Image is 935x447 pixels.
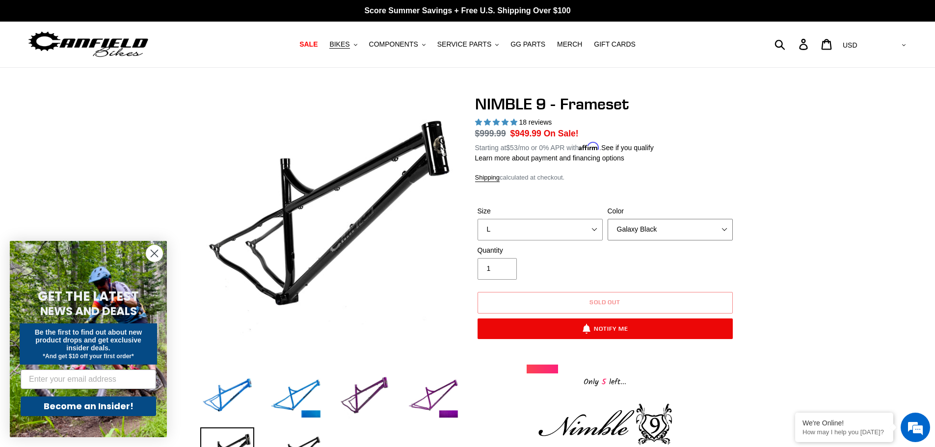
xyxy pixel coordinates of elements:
span: $53 [506,144,517,152]
p: How may I help you today? [802,428,886,436]
a: See if you qualify - Learn more about Affirm Financing (opens in modal) [601,144,654,152]
div: We're Online! [802,419,886,427]
h1: NIMBLE 9 - Frameset [475,95,735,113]
img: Load image into Gallery viewer, NIMBLE 9 - Frameset [269,370,323,424]
div: calculated at checkout. [475,173,735,183]
label: Size [478,206,603,216]
span: SALE [299,40,318,49]
span: On Sale! [544,127,579,140]
span: GG PARTS [510,40,545,49]
label: Color [608,206,733,216]
button: COMPONENTS [364,38,430,51]
span: *And get $10 off your first order* [43,353,134,360]
a: SALE [294,38,322,51]
input: Enter your email address [21,369,156,389]
input: Search [780,33,805,55]
img: Canfield Bikes [27,29,150,60]
span: SERVICE PARTS [437,40,491,49]
img: Load image into Gallery viewer, NIMBLE 9 - Frameset [338,370,392,424]
span: 18 reviews [519,118,552,126]
button: SERVICE PARTS [432,38,504,51]
button: Close dialog [146,245,163,262]
p: Starting at /mo or 0% APR with . [475,140,654,153]
span: 4.89 stars [475,118,519,126]
button: Sold out [478,292,733,314]
s: $999.99 [475,129,506,138]
a: Learn more about payment and financing options [475,154,624,162]
div: Only left... [527,373,684,389]
span: GET THE LATEST [38,288,139,305]
span: BIKES [329,40,349,49]
span: Sold out [589,298,621,306]
label: Quantity [478,245,603,256]
button: Become an Insider! [21,396,156,416]
img: Load image into Gallery viewer, NIMBLE 9 - Frameset [200,370,254,424]
span: $949.99 [510,129,541,138]
span: NEWS AND DEALS [40,303,137,319]
span: GIFT CARDS [594,40,636,49]
a: GIFT CARDS [589,38,641,51]
a: Shipping [475,174,500,182]
img: Load image into Gallery viewer, NIMBLE 9 - Frameset [406,370,460,424]
a: MERCH [552,38,587,51]
a: GG PARTS [506,38,550,51]
button: BIKES [324,38,362,51]
span: 5 [599,376,609,388]
button: Notify Me [478,318,733,339]
span: Be the first to find out about new product drops and get exclusive insider deals. [35,328,142,352]
span: Affirm [579,142,599,151]
span: MERCH [557,40,582,49]
span: COMPONENTS [369,40,418,49]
